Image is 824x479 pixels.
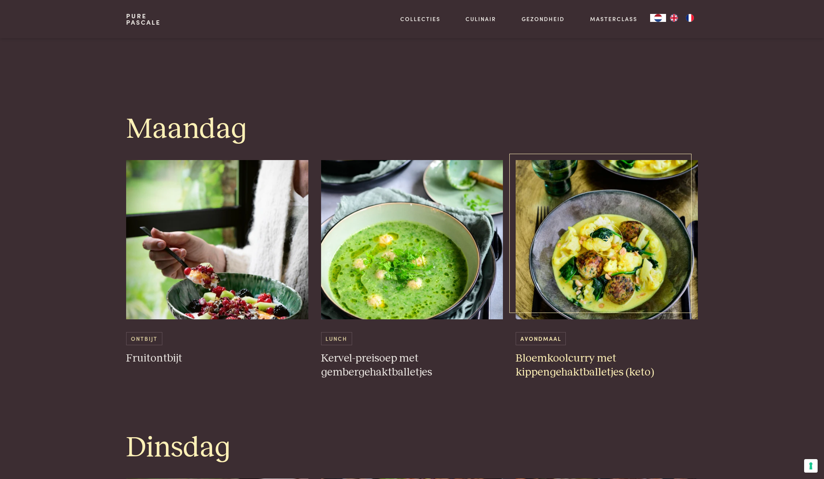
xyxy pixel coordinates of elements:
[682,14,698,22] a: FR
[516,352,698,379] h3: Bloemkoolcurry met kippengehaktballetjes (keto)
[321,160,503,319] img: Kervel-preisoep met gembergehaktballetjes
[321,332,352,345] span: Lunch
[650,14,698,22] aside: Language selected: Nederlands
[590,15,637,23] a: Masterclass
[516,160,698,319] img: Bloemkoolcurry met kippengehaktballetjes (keto)
[126,352,308,366] h3: Fruitontbijt
[126,160,308,319] img: Fruitontbijt
[516,332,566,345] span: Avondmaal
[516,160,698,379] a: Bloemkoolcurry met kippengehaktballetjes (keto) Avondmaal Bloemkoolcurry met kippengehaktballetje...
[650,14,666,22] a: NL
[126,111,697,147] h1: Maandag
[126,430,697,466] h1: Dinsdag
[126,13,161,25] a: PurePascale
[126,332,162,345] span: Ontbijt
[666,14,682,22] a: EN
[466,15,496,23] a: Culinair
[650,14,666,22] div: Language
[400,15,440,23] a: Collecties
[321,352,503,379] h3: Kervel-preisoep met gembergehaktballetjes
[522,15,565,23] a: Gezondheid
[666,14,698,22] ul: Language list
[321,160,503,379] a: Kervel-preisoep met gembergehaktballetjes Lunch Kervel-preisoep met gembergehaktballetjes
[804,459,818,473] button: Uw voorkeuren voor toestemming voor trackingtechnologieën
[126,160,308,366] a: Fruitontbijt Ontbijt Fruitontbijt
